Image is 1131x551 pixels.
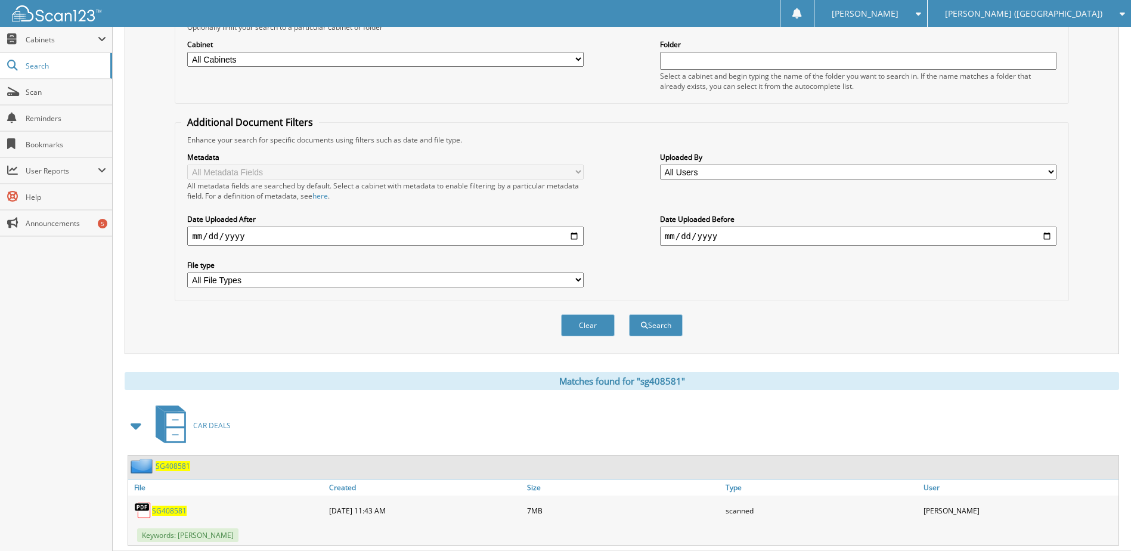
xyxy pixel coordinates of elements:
[26,35,98,45] span: Cabinets
[524,479,722,496] a: Size
[26,61,104,71] span: Search
[131,459,156,473] img: folder2.png
[312,191,328,201] a: here
[660,227,1056,246] input: end
[98,219,107,228] div: 5
[723,479,921,496] a: Type
[26,192,106,202] span: Help
[326,499,524,522] div: [DATE] 11:43 AM
[660,214,1056,224] label: Date Uploaded Before
[26,140,106,150] span: Bookmarks
[921,479,1118,496] a: User
[187,227,584,246] input: start
[26,87,106,97] span: Scan
[152,506,187,516] a: SG408581
[181,22,1062,32] div: Optionally limit your search to a particular cabinet or folder
[128,479,326,496] a: File
[187,181,584,201] div: All metadata fields are searched by default. Select a cabinet with metadata to enable filtering b...
[187,214,584,224] label: Date Uploaded After
[921,499,1118,522] div: [PERSON_NAME]
[832,10,898,17] span: [PERSON_NAME]
[181,116,319,129] legend: Additional Document Filters
[660,71,1056,91] div: Select a cabinet and begin typing the name of the folder you want to search in. If the name match...
[660,39,1056,49] label: Folder
[148,402,231,449] a: CAR DEALS
[187,260,584,270] label: File type
[187,39,584,49] label: Cabinet
[26,166,98,176] span: User Reports
[660,152,1056,162] label: Uploaded By
[524,499,722,522] div: 7MB
[326,479,524,496] a: Created
[181,135,1062,145] div: Enhance your search for specific documents using filters such as date and file type.
[125,372,1119,390] div: Matches found for "sg408581"
[187,152,584,162] label: Metadata
[629,314,683,336] button: Search
[26,113,106,123] span: Reminders
[134,502,152,519] img: PDF.png
[26,218,106,228] span: Announcements
[561,314,615,336] button: Clear
[12,5,101,21] img: scan123-logo-white.svg
[193,420,231,431] span: CAR DEALS
[156,461,190,471] a: SG408581
[945,10,1102,17] span: [PERSON_NAME] ([GEOGRAPHIC_DATA])
[723,499,921,522] div: scanned
[137,528,238,542] span: Keywords: [PERSON_NAME]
